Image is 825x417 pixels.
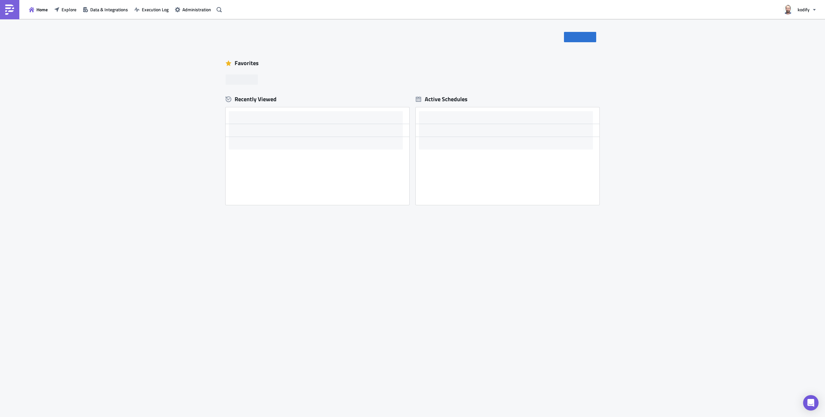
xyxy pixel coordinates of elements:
button: Administration [172,5,214,15]
button: Execution Log [131,5,172,15]
span: Administration [182,6,211,13]
img: Avatar [782,4,793,15]
div: Open Intercom Messenger [803,395,819,411]
div: Active Schedules [416,95,468,103]
button: kodify [779,3,820,17]
button: Data & Integrations [80,5,131,15]
button: Home [26,5,51,15]
span: Data & Integrations [90,6,128,13]
span: Execution Log [142,6,169,13]
img: PushMetrics [5,5,15,15]
span: kodify [798,6,810,13]
div: Favorites [226,58,599,68]
span: Home [36,6,48,13]
div: Recently Viewed [226,94,409,104]
button: Explore [51,5,80,15]
span: Explore [62,6,76,13]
